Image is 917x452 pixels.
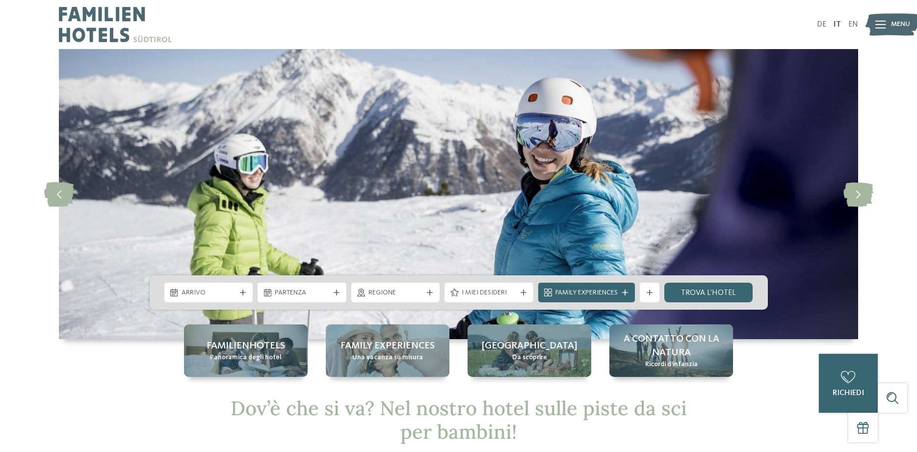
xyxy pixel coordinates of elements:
span: Family Experiences [555,288,618,298]
span: Partenza [275,288,329,298]
span: Arrivo [182,288,236,298]
a: trova l’hotel [664,283,753,302]
span: Ricordi d’infanzia [645,360,698,370]
span: Family experiences [341,339,435,353]
span: Panoramica degli hotel [210,353,282,363]
span: Regione [368,288,423,298]
span: Da scoprire [512,353,547,363]
a: richiedi [819,354,878,413]
a: Hotel sulle piste da sci per bambini: divertimento senza confini Family experiences Una vacanza s... [326,324,449,377]
span: I miei desideri [462,288,516,298]
a: EN [848,21,858,28]
a: Hotel sulle piste da sci per bambini: divertimento senza confini A contatto con la natura Ricordi... [609,324,733,377]
a: Hotel sulle piste da sci per bambini: divertimento senza confini Familienhotels Panoramica degli ... [184,324,308,377]
span: Menu [891,20,910,29]
span: Familienhotels [207,339,285,353]
span: Dov’è che si va? Nel nostro hotel sulle piste da sci per bambini! [231,396,687,444]
span: [GEOGRAPHIC_DATA] [482,339,577,353]
span: A contatto con la natura [619,332,723,360]
img: Hotel sulle piste da sci per bambini: divertimento senza confini [59,49,858,339]
a: IT [834,21,841,28]
a: DE [817,21,826,28]
a: Hotel sulle piste da sci per bambini: divertimento senza confini [GEOGRAPHIC_DATA] Da scoprire [468,324,591,377]
span: richiedi [833,389,864,397]
span: Una vacanza su misura [352,353,423,363]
